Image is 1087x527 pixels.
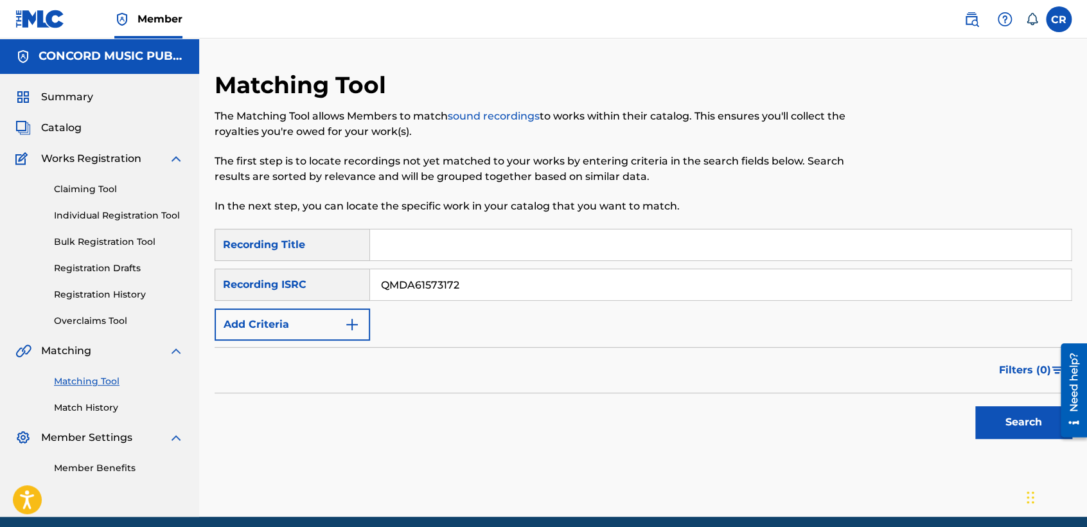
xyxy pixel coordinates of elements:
div: Help [992,6,1018,32]
p: The Matching Tool allows Members to match to works within their catalog. This ensures you'll coll... [215,109,874,139]
a: Bulk Registration Tool [54,235,184,249]
div: Drag [1027,478,1034,517]
img: 9d2ae6d4665cec9f34b9.svg [344,317,360,332]
p: The first step is to locate recordings not yet matched to your works by entering criteria in the ... [215,154,874,184]
img: Accounts [15,49,31,64]
img: help [997,12,1012,27]
div: Notifications [1025,13,1038,26]
a: SummarySummary [15,89,93,105]
p: In the next step, you can locate the specific work in your catalog that you want to match. [215,199,874,214]
iframe: Chat Widget [1023,465,1087,527]
button: Search [975,406,1072,438]
img: Summary [15,89,31,105]
div: User Menu [1046,6,1072,32]
img: search [964,12,979,27]
a: Matching Tool [54,375,184,388]
iframe: Resource Center [1051,339,1087,442]
img: Member Settings [15,430,31,445]
img: Top Rightsholder [114,12,130,27]
button: Filters (0) [991,354,1072,386]
img: expand [168,343,184,359]
a: Claiming Tool [54,183,184,196]
a: Member Benefits [54,461,184,475]
a: Public Search [959,6,984,32]
span: Summary [41,89,93,105]
form: Search Form [215,229,1072,445]
h5: CONCORD MUSIC PUBLISHING LLC [39,49,184,64]
a: Match History [54,401,184,415]
span: Works Registration [41,151,141,166]
a: Registration Drafts [54,262,184,275]
img: Works Registration [15,151,32,166]
span: Member Settings [41,430,132,445]
span: Member [137,12,182,26]
img: expand [168,430,184,445]
a: Individual Registration Tool [54,209,184,222]
button: Add Criteria [215,308,370,341]
span: Catalog [41,120,82,136]
span: Filters ( 0 ) [999,362,1051,378]
img: Matching [15,343,31,359]
a: sound recordings [448,110,540,122]
img: Catalog [15,120,31,136]
a: Registration History [54,288,184,301]
a: Overclaims Tool [54,314,184,328]
img: MLC Logo [15,10,65,28]
span: Matching [41,343,91,359]
a: CatalogCatalog [15,120,82,136]
h2: Matching Tool [215,71,393,100]
img: expand [168,151,184,166]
